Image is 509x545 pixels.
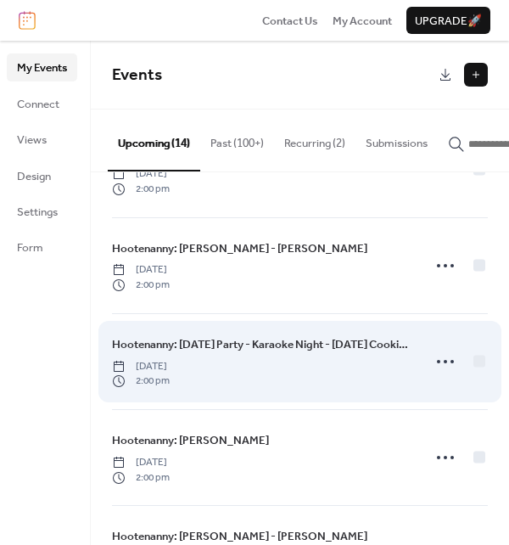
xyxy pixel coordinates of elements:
span: [DATE] [112,455,170,470]
span: 2:00 pm [112,470,170,486]
span: My Events [17,59,67,76]
span: Upgrade 🚀 [415,13,482,30]
a: Settings [7,198,77,225]
button: Past (100+) [200,110,274,169]
a: Hootenanny: [DATE] Party - Karaoke Night - [DATE] Cookie Class [112,335,411,354]
span: My Account [333,13,392,30]
button: Submissions [355,110,438,169]
span: [DATE] [112,359,170,374]
span: Connect [17,96,59,113]
a: Hootenanny: [PERSON_NAME] [112,431,269,450]
a: My Events [7,53,77,81]
span: Form [17,239,43,256]
span: Hootenanny: [PERSON_NAME] [112,432,269,449]
span: Settings [17,204,58,221]
span: Hootenanny: [PERSON_NAME] - [PERSON_NAME] [112,528,367,545]
a: Views [7,126,77,153]
span: 2:00 pm [112,374,170,389]
button: Upgrade🚀 [406,7,490,34]
span: Hootenanny: [DATE] Party - Karaoke Night - [DATE] Cookie Class [112,336,411,353]
span: Hootenanny: [PERSON_NAME] - [PERSON_NAME] [112,240,367,257]
img: logo [19,11,36,30]
a: Contact Us [262,12,318,29]
button: Upcoming (14) [108,110,200,171]
a: Form [7,233,77,261]
span: Design [17,168,51,185]
span: Views [17,132,47,149]
span: [DATE] [112,262,170,278]
a: Hootenanny: [PERSON_NAME] - [PERSON_NAME] [112,239,367,258]
button: Recurring (2) [274,110,355,169]
a: Connect [7,90,77,117]
span: 2:00 pm [112,182,170,197]
span: Events [112,59,162,91]
span: Contact Us [262,13,318,30]
a: Design [7,162,77,189]
span: [DATE] [112,166,170,182]
span: 2:00 pm [112,278,170,293]
a: My Account [333,12,392,29]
